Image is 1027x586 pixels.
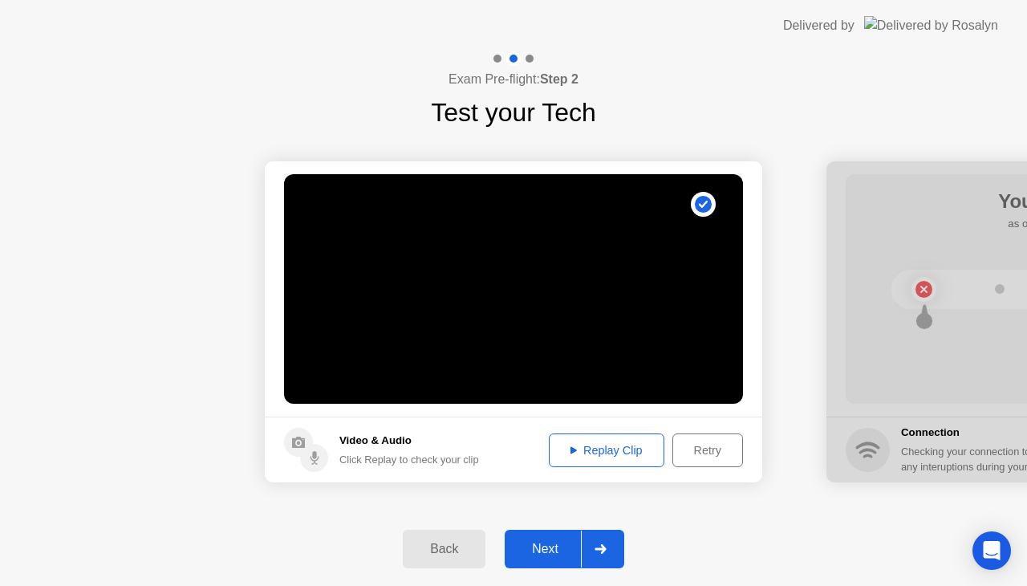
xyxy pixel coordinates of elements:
div: Replay Clip [554,444,659,457]
button: Replay Clip [549,433,664,467]
div: Delivered by [783,16,854,35]
div: Retry [678,444,737,457]
img: Delivered by Rosalyn [864,16,998,35]
h5: Video & Audio [339,433,479,449]
b: Step 2 [540,72,578,86]
div: Click Replay to check your clip [339,452,479,467]
button: Back [403,530,485,568]
h1: Test your Tech [431,93,596,132]
div: Next [509,542,581,556]
h4: Exam Pre-flight: [449,70,578,89]
button: Retry [672,433,743,467]
button: Next [505,530,624,568]
div: Open Intercom Messenger [972,531,1011,570]
div: Back [408,542,481,556]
